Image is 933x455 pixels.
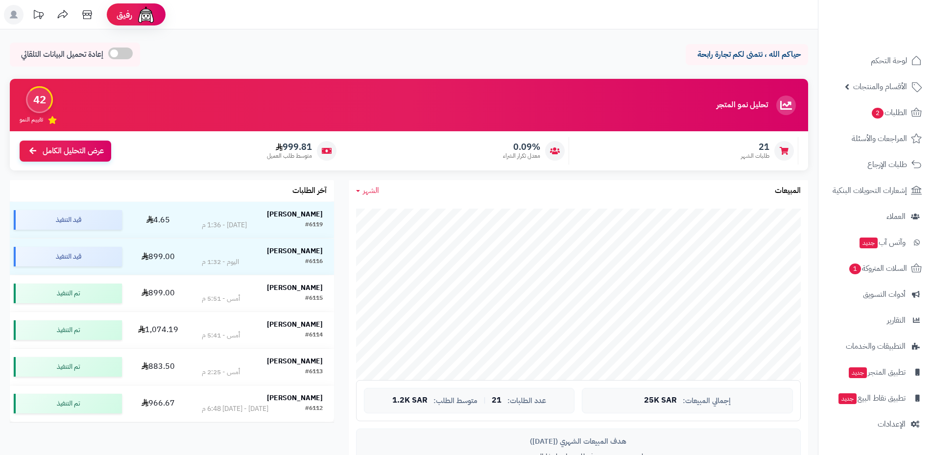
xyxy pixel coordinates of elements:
span: جديد [849,367,867,378]
img: logo-2.png [866,25,924,46]
span: طلبات الإرجاع [867,158,907,171]
span: إعادة تحميل البيانات التلقائي [21,49,103,60]
span: طلبات الشهر [741,152,769,160]
span: 1 [849,263,861,274]
div: [DATE] - [DATE] 6:48 م [202,404,268,414]
div: #6119 [305,220,323,230]
td: 1,074.19 [126,312,191,348]
strong: [PERSON_NAME] [267,246,323,256]
div: أمس - 5:51 م [202,294,240,304]
span: جديد [838,393,857,404]
div: تم التنفيذ [14,320,122,340]
a: أدوات التسويق [824,283,927,306]
span: المراجعات والأسئلة [852,132,907,145]
span: الشهر [363,185,379,196]
span: إشعارات التحويلات البنكية [833,184,907,197]
div: #6114 [305,331,323,340]
span: 21 [741,142,769,152]
span: التقارير [887,313,906,327]
span: عرض التحليل الكامل [43,145,104,157]
span: رفيق [117,9,132,21]
a: المراجعات والأسئلة [824,127,927,150]
span: | [483,397,486,404]
a: التقارير [824,309,927,332]
a: السلات المتروكة1 [824,257,927,280]
a: إشعارات التحويلات البنكية [824,179,927,202]
span: إجمالي المبيعات: [683,397,731,405]
span: تطبيق نقاط البيع [837,391,906,405]
a: الإعدادات [824,412,927,436]
div: [DATE] - 1:36 م [202,220,247,230]
span: الطلبات [871,106,907,120]
a: تحديثات المنصة [26,5,50,27]
span: 999.81 [267,142,312,152]
a: عرض التحليل الكامل [20,141,111,162]
strong: [PERSON_NAME] [267,393,323,403]
a: طلبات الإرجاع [824,153,927,176]
div: قيد التنفيذ [14,247,122,266]
a: وآتس آبجديد [824,231,927,254]
span: جديد [860,238,878,248]
span: تطبيق المتجر [848,365,906,379]
div: #6115 [305,294,323,304]
span: أدوات التسويق [863,287,906,301]
span: السلات المتروكة [848,262,907,275]
span: معدل تكرار الشراء [503,152,540,160]
span: وآتس آب [859,236,906,249]
a: الشهر [356,185,379,196]
a: تطبيق المتجرجديد [824,360,927,384]
strong: [PERSON_NAME] [267,356,323,366]
div: أمس - 5:41 م [202,331,240,340]
span: الأقسام والمنتجات [853,80,907,94]
span: الإعدادات [878,417,906,431]
strong: [PERSON_NAME] [267,209,323,219]
div: أمس - 2:25 م [202,367,240,377]
div: تم التنفيذ [14,394,122,413]
a: الطلبات2 [824,101,927,124]
span: 21 [492,396,502,405]
span: عدد الطلبات: [507,397,546,405]
div: تم التنفيذ [14,284,122,303]
a: تطبيق نقاط البيعجديد [824,386,927,410]
td: 966.67 [126,385,191,422]
div: #6113 [305,367,323,377]
td: 899.00 [126,239,191,275]
div: #6116 [305,257,323,267]
p: حياكم الله ، نتمنى لكم تجارة رابحة [693,49,801,60]
a: العملاء [824,205,927,228]
div: #6112 [305,404,323,414]
td: 899.00 [126,275,191,311]
a: لوحة التحكم [824,49,927,72]
span: 2 [872,108,884,119]
img: ai-face.png [136,5,156,24]
span: متوسط طلب العميل [267,152,312,160]
strong: [PERSON_NAME] [267,283,323,293]
td: 4.65 [126,202,191,238]
span: متوسط الطلب: [433,397,478,405]
div: اليوم - 1:32 م [202,257,239,267]
span: 1.2K SAR [392,396,428,405]
span: تقييم النمو [20,116,43,124]
span: 25K SAR [644,396,677,405]
div: قيد التنفيذ [14,210,122,230]
span: العملاء [886,210,906,223]
td: 883.50 [126,349,191,385]
span: التطبيقات والخدمات [846,339,906,353]
strong: [PERSON_NAME] [267,319,323,330]
h3: المبيعات [775,187,801,195]
h3: آخر الطلبات [292,187,327,195]
div: هدف المبيعات الشهري ([DATE]) [364,436,793,447]
span: لوحة التحكم [871,54,907,68]
span: 0.09% [503,142,540,152]
a: التطبيقات والخدمات [824,335,927,358]
h3: تحليل نمو المتجر [717,101,768,110]
div: تم التنفيذ [14,357,122,377]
